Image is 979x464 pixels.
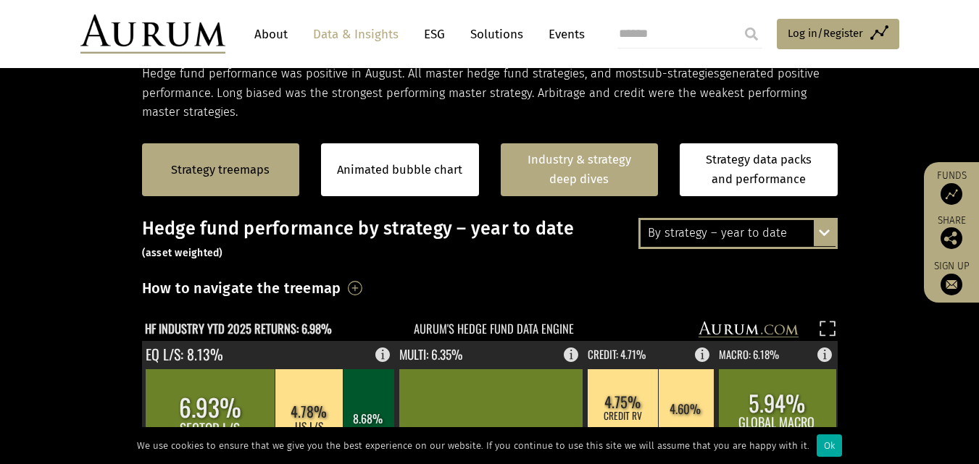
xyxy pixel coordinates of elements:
a: Data & Insights [306,21,406,48]
a: Animated bubble chart [337,161,462,180]
span: Log in/Register [788,25,863,42]
img: Aurum [80,14,225,54]
a: Strategy data packs and performance [680,143,838,196]
h3: How to navigate the treemap [142,276,341,300]
a: Sign up [931,260,972,295]
div: By strategy – year to date [641,220,836,246]
img: Access Funds [941,183,962,205]
a: Log in/Register [777,19,899,49]
img: Share this post [941,227,962,249]
a: ESG [417,21,452,48]
h3: Hedge fund performance by strategy – year to date [142,218,838,261]
img: Sign up to our newsletter [941,274,962,295]
a: Events [541,21,585,48]
a: Solutions [463,21,530,48]
a: Industry & strategy deep dives [501,143,659,196]
div: Ok [817,434,842,457]
a: About [247,21,295,48]
a: Strategy treemaps [171,161,270,180]
small: (asset weighted) [142,247,223,259]
p: Hedge fund performance was positive in August. All master hedge fund strategies, and most generat... [142,64,838,122]
input: Submit [737,20,766,48]
a: Funds [931,169,972,205]
div: Share [931,216,972,249]
span: sub-strategies [642,67,720,80]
